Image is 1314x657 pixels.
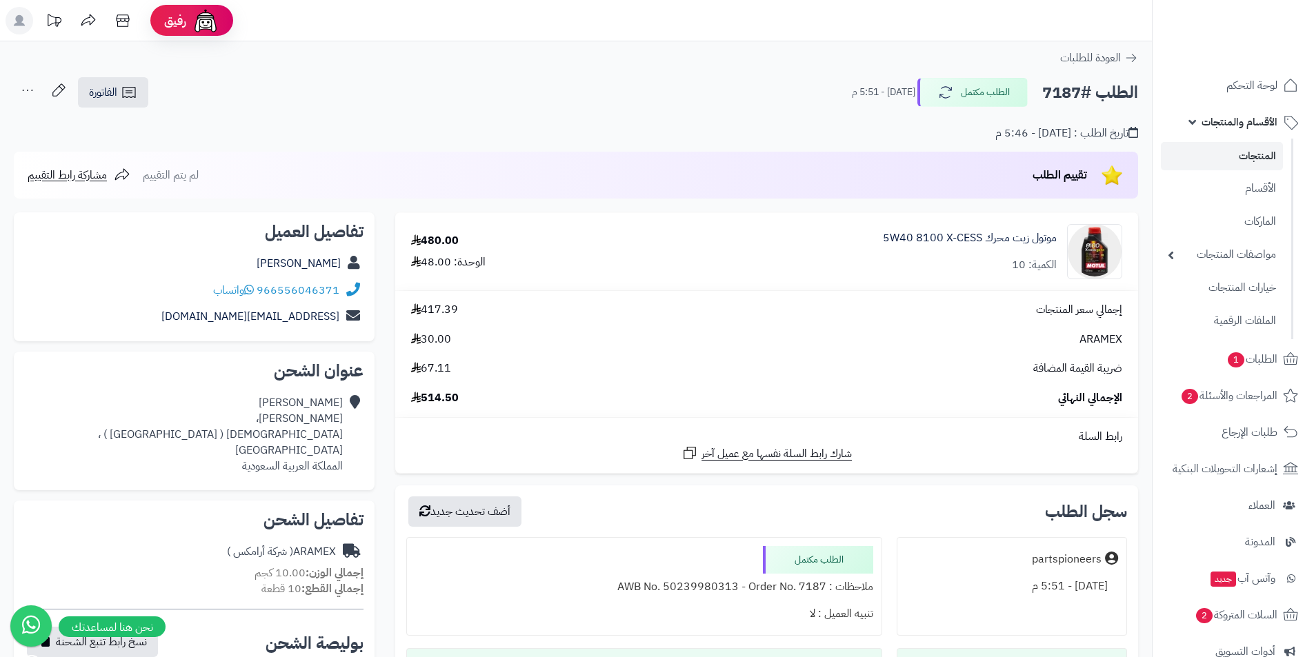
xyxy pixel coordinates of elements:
span: 30.00 [411,332,451,347]
div: partspioneers [1032,552,1102,567]
span: ARAMEX [1079,332,1122,347]
span: مشاركة رابط التقييم [28,167,107,183]
span: إجمالي سعر المنتجات [1036,302,1122,318]
img: ai-face.png [192,7,219,34]
a: خيارات المنتجات [1161,273,1283,303]
span: إشعارات التحويلات البنكية [1173,459,1277,478]
span: 2 [1182,388,1198,403]
h2: تفاصيل العميل [25,223,364,240]
div: تنبيه العميل : لا [415,600,873,627]
a: الفاتورة [78,77,148,108]
span: لم يتم التقييم [143,167,199,183]
span: 67.11 [411,361,451,376]
span: العملاء [1248,496,1275,515]
span: رفيق [164,12,186,29]
a: مشاركة رابط التقييم [28,167,130,183]
a: العملاء [1161,489,1306,522]
div: [PERSON_NAME] [PERSON_NAME]، [DEMOGRAPHIC_DATA] ( [GEOGRAPHIC_DATA] ) ، [GEOGRAPHIC_DATA] المملكة... [25,395,343,474]
span: المراجعات والأسئلة [1180,386,1277,405]
a: موتول زيت محرك 5W40 8100 X-CESS [883,230,1057,246]
button: الطلب مكتمل [917,78,1028,107]
h3: سجل الطلب [1045,503,1127,520]
a: وآتس آبجديد [1161,562,1306,595]
span: الطلبات [1226,350,1277,369]
span: شارك رابط السلة نفسها مع عميل آخر [701,446,852,462]
a: إشعارات التحويلات البنكية [1161,452,1306,485]
h2: الطلب #7187 [1042,79,1138,107]
a: الأقسام [1161,174,1283,203]
div: الكمية: 10 [1012,257,1057,273]
div: الوحدة: 48.00 [411,254,486,270]
div: الطلب مكتمل [763,546,873,574]
span: ( شركة أرامكس ) [227,543,293,560]
a: المراجعات والأسئلة2 [1161,379,1306,412]
a: الملفات الرقمية [1161,306,1283,336]
span: 2 [1196,607,1213,623]
span: 417.39 [411,302,458,318]
small: [DATE] - 5:51 م [852,85,915,99]
span: المدونة [1245,532,1275,552]
span: نسخ رابط تتبع الشحنة [56,634,147,650]
a: واتساب [213,282,254,299]
small: 10.00 كجم [255,565,364,581]
h2: عنوان الشحن [25,363,364,379]
button: أضف تحديث جديد [408,496,521,527]
span: الفاتورة [89,84,117,101]
div: [DATE] - 5:51 م [906,573,1118,600]
a: 966556046371 [257,282,339,299]
div: 480.00 [411,233,459,249]
a: شارك رابط السلة نفسها مع عميل آخر [681,445,852,462]
img: 1755183090-image%20(2)-90x90.webp [1068,224,1122,279]
div: ملاحظات : AWB No. 50239980313 - Order No. 7187 [415,574,873,600]
span: 514.50 [411,390,459,406]
a: تحديثات المنصة [37,7,71,38]
img: logo-2.png [1220,32,1301,61]
a: الطلبات1 [1161,343,1306,376]
span: العودة للطلبات [1060,50,1121,66]
span: طلبات الإرجاع [1222,423,1277,442]
h2: تفاصيل الشحن [25,512,364,528]
span: ضريبة القيمة المضافة [1033,361,1122,376]
div: ARAMEX [227,544,336,560]
span: تقييم الطلب [1033,167,1087,183]
small: 10 قطعة [261,580,364,597]
a: الماركات [1161,207,1283,236]
a: مواصفات المنتجات [1161,240,1283,270]
a: لوحة التحكم [1161,69,1306,102]
button: نسخ رابط تتبع الشحنة [27,627,158,657]
span: وآتس آب [1209,569,1275,588]
span: الأقسام والمنتجات [1202,112,1277,132]
span: الإجمالي النهائي [1058,390,1122,406]
span: 1 [1228,352,1244,367]
span: لوحة التحكم [1226,76,1277,95]
a: المدونة [1161,525,1306,558]
a: المنتجات [1161,142,1283,170]
div: رابط السلة [401,429,1133,445]
div: تاريخ الطلب : [DATE] - 5:46 م [995,125,1138,141]
span: السلات المتروكة [1195,605,1277,625]
a: طلبات الإرجاع [1161,416,1306,449]
a: السلات المتروكة2 [1161,598,1306,631]
h2: بوليصة الشحن [266,635,364,651]
a: [PERSON_NAME] [257,255,341,272]
a: [EMAIL_ADDRESS][DOMAIN_NAME] [161,308,339,325]
span: جديد [1211,572,1236,587]
a: العودة للطلبات [1060,50,1138,66]
strong: إجمالي القطع: [301,580,364,597]
strong: إجمالي الوزن: [306,565,364,581]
